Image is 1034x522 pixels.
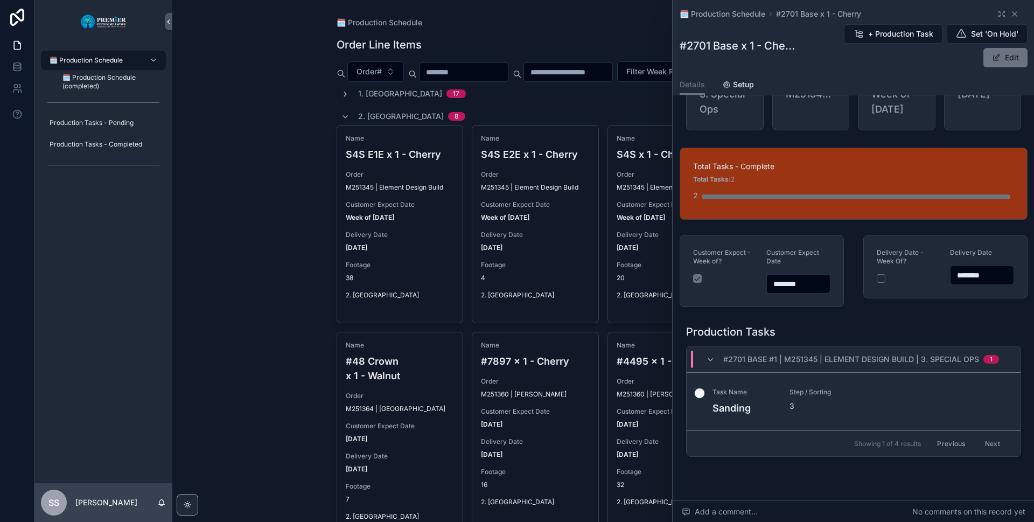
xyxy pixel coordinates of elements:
span: Customer Expect Date [346,422,455,430]
a: 🗓️ Production Schedule (completed) [54,72,166,92]
span: Order [346,392,455,400]
a: #2701 Base x 1 - Cherry [776,9,861,19]
h1: #2701 Base x 1 - Cherry [680,38,795,53]
span: M251345 | Element Design Build [346,183,443,192]
span: 2. [GEOGRAPHIC_DATA] [481,291,590,300]
a: Details [680,75,705,95]
span: Footage [481,261,590,269]
span: 🗓️ Production Schedule [50,56,123,65]
span: 2. [GEOGRAPHIC_DATA] [346,512,455,521]
span: Details [680,79,705,90]
div: 8 [455,112,459,121]
span: Customer Expect Date [346,200,455,209]
span: #2701 Base #1 | M251345 | Element Design Build | 3. Special Ops [723,354,979,365]
strong: [DATE] [346,435,367,443]
span: Setup [733,79,754,90]
span: Customer Expect Date [481,407,590,416]
span: Customer Expect Date [617,200,725,209]
span: Add a comment... [682,506,758,517]
span: No comments on this record yet [912,506,1025,517]
span: 3. Special Ops [700,87,750,117]
button: Select Button [347,61,404,82]
span: Customer Expect Date [481,200,590,209]
span: Delivery Date [481,437,590,446]
span: 2 [693,175,735,184]
span: 1. [GEOGRAPHIC_DATA] [358,88,442,99]
h4: S4S x 1 - Cherry [617,147,725,162]
a: NameS4S x 1 - CherryOrderM251345 | Element Design BuildCustomer Expect DateWeek of [DATE]Delivery... [607,125,735,323]
span: Order [346,170,455,179]
span: SS [48,496,59,509]
strong: Week of [DATE] [617,213,665,221]
span: 4 [481,274,590,282]
span: 2. [GEOGRAPHIC_DATA] [617,291,725,300]
span: 2. [GEOGRAPHIC_DATA] [481,498,590,506]
strong: [DATE] [617,420,638,428]
div: scrollable content [34,43,172,187]
span: Customer Expect - Week of? [693,248,751,265]
span: 38 [346,274,455,282]
span: 2. [GEOGRAPHIC_DATA] [346,291,455,300]
span: Total Tasks - Complete [693,161,1014,172]
h4: #48 Crown x 1 - Walnut [346,354,455,383]
span: Name [346,134,455,143]
button: Edit [983,48,1028,67]
span: 2. [GEOGRAPHIC_DATA] [617,498,725,506]
span: Name [617,341,725,350]
span: Footage [617,261,725,269]
span: Task Name [712,388,777,396]
span: 32 [617,481,725,489]
button: Set 'On Hold' [947,24,1028,44]
span: Delivery Date [481,231,590,239]
span: Order [481,377,590,386]
span: 20 [617,274,725,282]
span: Delivery Date [346,452,455,461]
span: + Production Task [868,29,933,39]
button: Next [977,435,1008,452]
span: 7 [346,495,455,504]
span: M251345 | Element Design Build [481,183,578,192]
span: Production Tasks - Completed [50,140,142,149]
h4: #7897 x 1 - Cherry [481,354,590,368]
span: Order [617,377,725,386]
span: Name [481,134,590,143]
button: + Production Task [844,24,942,44]
a: Production Tasks - Pending [41,113,166,133]
span: Week of [DATE] [871,87,922,117]
span: Order [481,170,590,179]
a: NameS4S E1E x 1 - CherryOrderM251345 | Element Design BuildCustomer Expect DateWeek of [DATE]Deli... [337,125,464,323]
strong: Week of [DATE] [346,213,394,221]
span: Order# [357,66,382,77]
span: Footage [346,482,455,491]
button: Previous [930,435,973,452]
span: 🗓️ Production Schedule (completed) [62,73,155,91]
span: M251360 | [PERSON_NAME] [617,390,702,399]
span: 🗓️ Production Schedule [337,17,422,28]
strong: [DATE] [481,450,502,458]
span: Name [617,134,725,143]
span: Delivery Date [346,231,455,239]
span: Name [481,341,590,350]
a: Setup [722,75,754,96]
span: M251360 | [PERSON_NAME] [481,390,567,399]
h1: Order Line Items [337,37,422,52]
span: Step / Sorting [790,388,854,396]
a: 🗓️ Production Schedule [41,51,166,70]
span: 3 [790,401,854,412]
h4: S4S E1E x 1 - Cherry [346,147,455,162]
h4: S4S E2E x 1 - Cherry [481,147,590,162]
span: M251364 | [GEOGRAPHIC_DATA] [346,405,445,413]
span: Footage [481,468,590,476]
span: Showing 1 of 4 results [854,440,921,448]
div: 1 [990,355,993,364]
a: 🗓️ Production Schedule [680,9,765,19]
span: Name [346,341,455,350]
p: [PERSON_NAME] [75,497,137,508]
strong: Total Tasks: [693,175,731,183]
a: NameS4S E2E x 1 - CherryOrderM251345 | Element Design BuildCustomer Expect DateWeek of [DATE]Deli... [472,125,599,323]
div: 17 [453,89,459,98]
strong: [DATE] [617,243,638,252]
span: Customer Expect Date [617,407,725,416]
strong: [DATE] [617,450,638,458]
